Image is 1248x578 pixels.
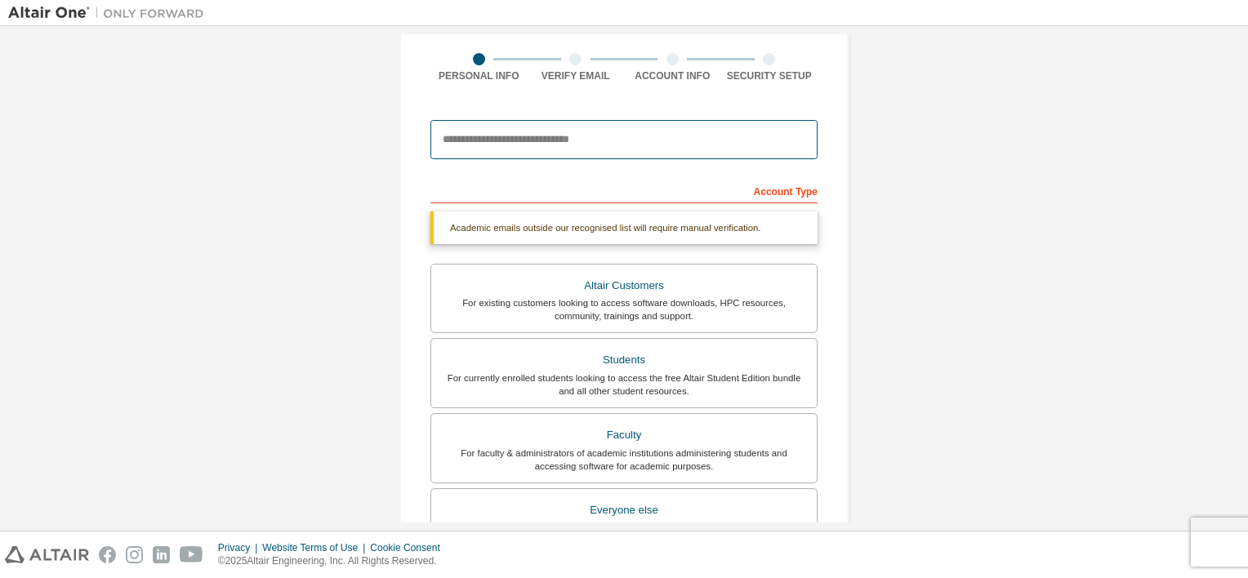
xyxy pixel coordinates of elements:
div: For existing customers looking to access software downloads, HPC resources, community, trainings ... [441,296,807,322]
img: instagram.svg [126,546,143,563]
img: linkedin.svg [153,546,170,563]
p: © 2025 Altair Engineering, Inc. All Rights Reserved. [218,554,450,568]
div: Personal Info [430,69,528,82]
div: Account Info [624,69,721,82]
div: Website Terms of Use [262,541,370,554]
div: Students [441,349,807,371]
div: For faculty & administrators of academic institutions administering students and accessing softwa... [441,447,807,473]
div: Cookie Consent [370,541,449,554]
div: Altair Customers [441,274,807,297]
div: Verify Email [528,69,625,82]
div: For currently enrolled students looking to access the free Altair Student Edition bundle and all ... [441,371,807,398]
div: Privacy [218,541,262,554]
div: Faculty [441,424,807,447]
div: Academic emails outside our recognised list will require manual verification. [430,211,818,244]
img: facebook.svg [99,546,116,563]
div: Everyone else [441,499,807,522]
img: youtube.svg [180,546,203,563]
div: Account Type [430,177,818,203]
img: altair_logo.svg [5,546,89,563]
img: Altair One [8,5,212,21]
div: Security Setup [721,69,818,82]
div: For individuals, businesses and everyone else looking to try Altair software and explore our prod... [441,522,807,548]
